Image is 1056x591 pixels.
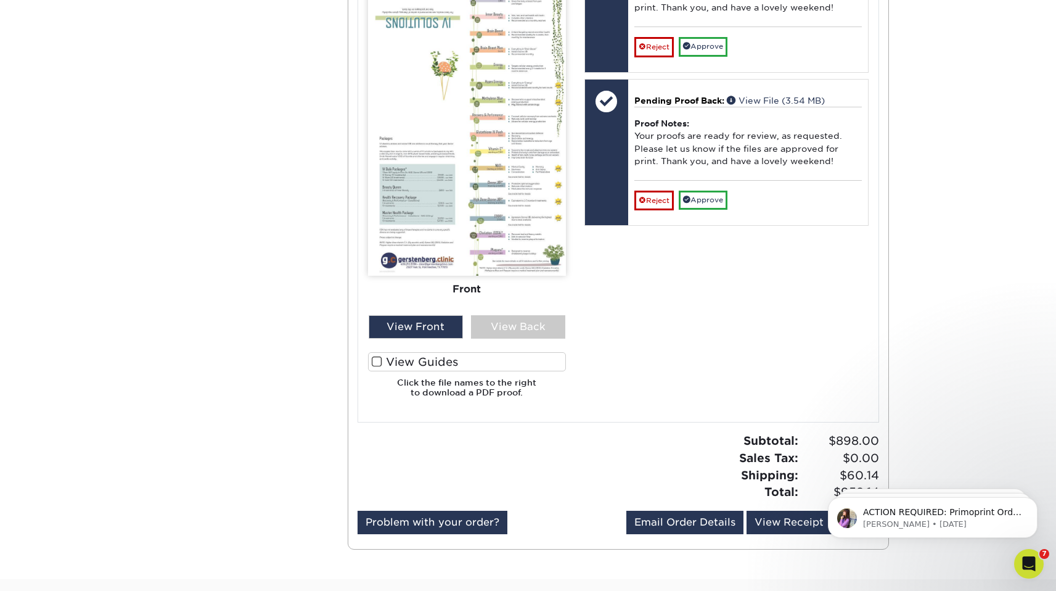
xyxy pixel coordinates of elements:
[634,37,674,57] a: Reject
[802,432,879,450] span: $898.00
[369,315,463,339] div: View Front
[1014,549,1044,579] iframe: Intercom live chat
[802,484,879,501] span: $958.14
[739,451,798,465] strong: Sales Tax:
[802,467,879,484] span: $60.14
[679,191,727,210] a: Approve
[368,378,566,408] h6: Click the file names to the right to download a PDF proof.
[809,471,1056,558] iframe: Intercom notifications message
[679,37,727,56] a: Approve
[634,96,724,105] span: Pending Proof Back:
[634,191,674,210] a: Reject
[741,468,798,482] strong: Shipping:
[634,118,689,128] strong: Proof Notes:
[368,352,566,371] label: View Guides
[54,48,213,59] p: Message from Erica, sent 2w ago
[54,36,212,352] span: ACTION REQUIRED: Primoprint Order 2599-85081-10335 Thank you for placing your print order with Pr...
[1039,549,1049,559] span: 7
[634,107,862,180] div: Your proofs are ready for review, as requested. Please let us know if the files are approved for ...
[358,511,507,534] a: Problem with your order?
[802,450,879,467] span: $0.00
[471,315,565,339] div: View Back
[368,276,566,303] div: Front
[764,485,798,498] strong: Total:
[747,511,832,534] a: View Receipt
[626,511,743,534] a: Email Order Details
[727,96,825,105] a: View File (3.54 MB)
[743,434,798,447] strong: Subtotal:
